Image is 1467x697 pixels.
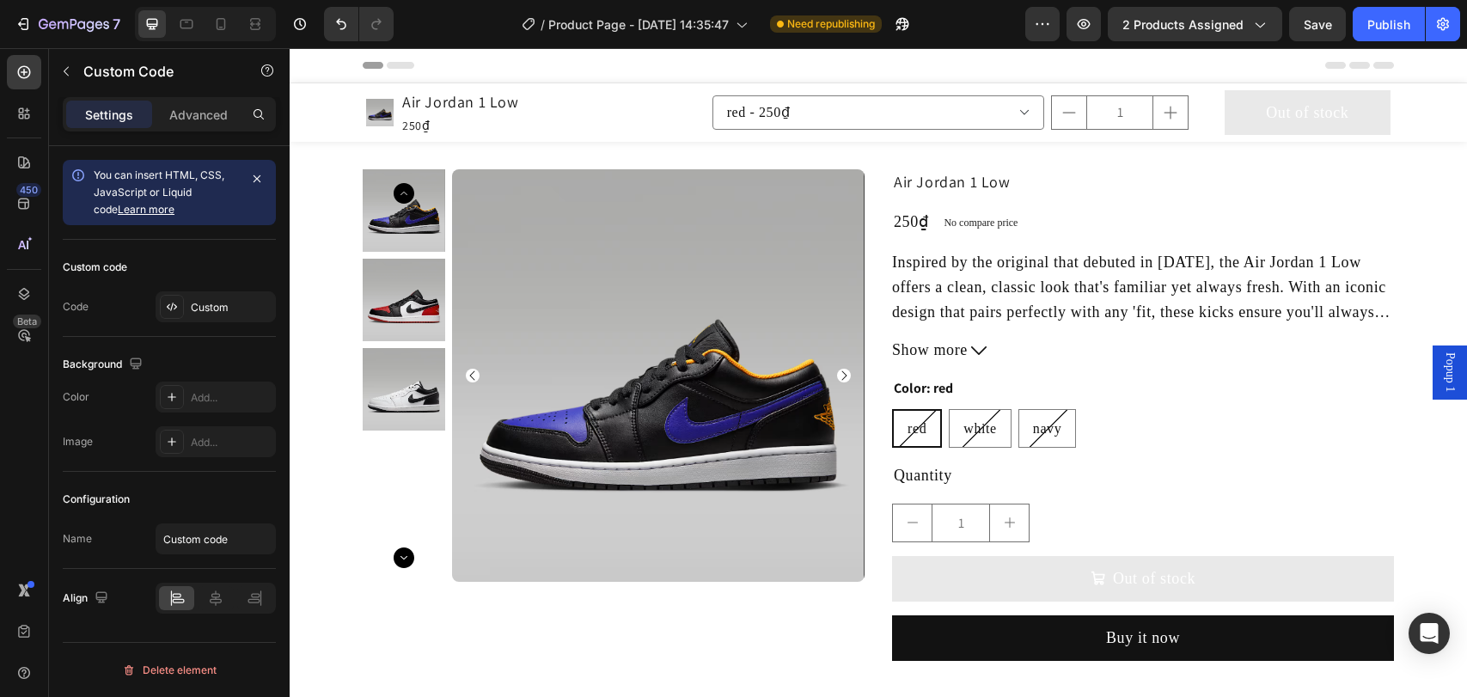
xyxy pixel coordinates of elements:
button: Out of stock [935,42,1101,88]
div: Add... [191,390,272,406]
div: Open Intercom Messenger [1409,613,1450,654]
div: Background [63,353,146,376]
span: Popup 1 [1152,304,1169,344]
div: Buy it now [816,578,890,602]
p: Inspired by the original that debuted in [DATE], the Air Jordan 1 Low offers a clean, classic loo... [602,205,1097,297]
div: 450 [16,183,41,197]
span: 2 products assigned [1122,15,1244,34]
button: 7 [7,7,128,41]
span: / [541,15,545,34]
p: 7 [113,14,120,34]
span: You can insert HTML, CSS, JavaScript or Liquid code [94,168,224,216]
span: Show more [602,290,678,315]
div: Name [63,531,92,547]
h1: Air Jordan 1 Low [111,40,231,67]
button: Delete element [63,657,276,684]
div: Out of stock [823,518,906,543]
button: Save [1289,7,1346,41]
button: Carousel Back Arrow [104,135,125,156]
div: Custom [191,300,272,315]
div: Align [63,587,112,610]
button: Publish [1353,7,1425,41]
legend: Color: red [602,328,665,352]
span: red [618,373,637,388]
p: Settings [85,106,133,124]
span: Save [1304,17,1332,32]
p: Advanced [169,106,228,124]
iframe: Design area [290,48,1467,697]
div: Publish [1367,15,1410,34]
button: decrement [762,48,797,81]
button: 2 products assigned [1108,7,1282,41]
input: quantity [642,456,700,493]
button: increment [700,456,739,493]
div: Image [63,434,93,449]
button: Carousel Next Arrow [547,321,561,334]
div: 250₫ [111,67,231,89]
div: Color [63,389,89,405]
input: quantity [797,48,864,81]
button: decrement [603,456,642,493]
div: Beta [13,315,41,328]
div: Configuration [63,492,130,507]
div: Out of stock [976,52,1059,77]
span: Product Page - [DATE] 14:35:47 [548,15,729,34]
button: Buy it now [602,567,1104,613]
button: Carousel Back Arrow [176,321,190,334]
h2: Air Jordan 1 Low [602,121,1104,146]
div: Code [63,299,89,315]
div: Add... [191,435,272,450]
div: Delete element [122,660,217,681]
a: Learn more [118,203,174,216]
span: white [674,373,707,388]
button: increment [864,48,898,81]
p: No compare price [654,169,728,180]
button: Show more [602,290,1104,315]
div: Custom code [63,260,127,275]
span: navy [743,373,773,388]
span: Need republishing [787,16,875,32]
div: Quantity [602,413,1104,442]
div: 250₫ [602,160,640,188]
button: Out of stock [602,508,1104,553]
p: Custom Code [83,61,229,82]
button: Carousel Next Arrow [104,499,125,520]
div: Undo/Redo [324,7,394,41]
